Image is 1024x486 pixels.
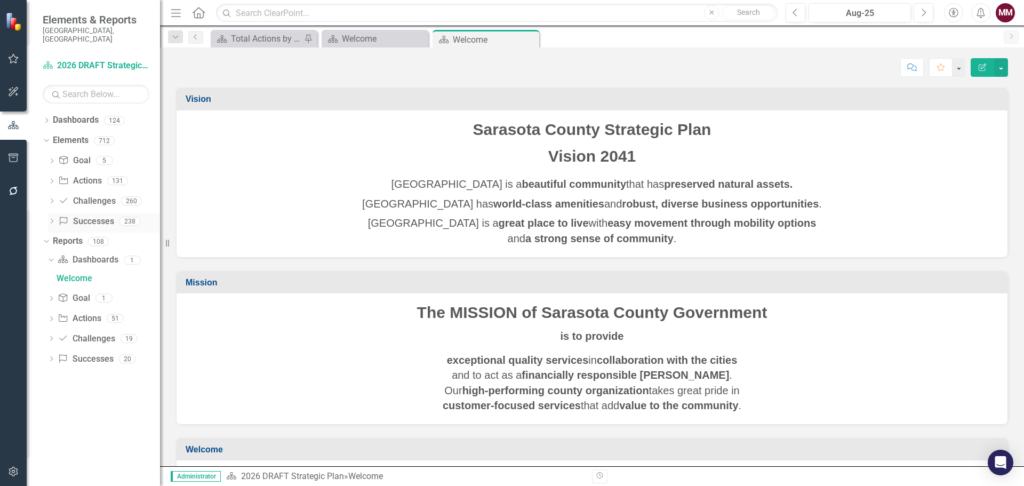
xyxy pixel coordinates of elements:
a: Total Actions by Type [213,32,301,45]
span: The MISSION of Sarasota County Government [417,304,767,321]
span: [GEOGRAPHIC_DATA] is a that has [391,178,793,190]
strong: robust, diverse business opportunities [622,198,819,210]
div: Welcome [348,471,383,481]
strong: financially responsible [PERSON_NAME] [522,369,729,381]
span: [GEOGRAPHIC_DATA] is a with and . [368,217,817,244]
h3: Welcome [186,445,1002,455]
a: Reports [53,235,83,248]
span: Elements & Reports [43,13,149,26]
button: MM [996,3,1015,22]
img: ClearPoint Strategy [5,12,24,31]
div: 260 [121,196,142,205]
span: Sarasota County Strategic Plan [473,121,711,138]
div: Aug-25 [812,7,907,20]
a: Challenges [58,333,115,345]
div: Open Intercom Messenger [988,450,1013,475]
button: Search [722,5,775,20]
strong: collaboration with the cities [597,354,737,366]
div: 124 [104,116,125,125]
input: Search ClearPoint... [216,4,778,22]
div: Welcome [342,32,426,45]
a: Goal [58,155,90,167]
a: Successes [58,353,113,365]
a: Dashboards [53,114,99,126]
div: 5 [96,156,113,165]
div: Welcome [57,274,160,283]
strong: great place to live [499,217,589,229]
span: in and to act as a . Our takes great pride in that add . [443,354,741,412]
a: Welcome [324,32,426,45]
input: Search Below... [43,85,149,103]
a: Elements [53,134,89,147]
h3: Mission [186,278,1002,288]
a: Actions [58,175,101,187]
div: 1 [95,294,113,303]
span: Administrator [171,471,221,482]
a: 2026 DRAFT Strategic Plan [241,471,344,481]
strong: world-class amenities [493,198,604,210]
strong: customer-focused services [443,400,581,411]
h3: Vision [186,94,1002,104]
div: Total Actions by Type [231,32,301,45]
div: 51 [107,314,124,323]
div: 19 [121,334,138,343]
strong: preserved natural assets. [664,178,793,190]
div: 131 [107,177,128,186]
strong: exceptional quality services [447,354,589,366]
a: Challenges [58,195,115,208]
a: Welcome [54,270,160,287]
strong: beautiful community [522,178,626,190]
a: Actions [58,313,101,325]
a: 2026 DRAFT Strategic Plan [43,60,149,72]
strong: a strong sense of community [525,233,674,244]
a: Successes [58,216,114,228]
div: 20 [119,354,136,363]
div: 108 [88,237,109,246]
span: [GEOGRAPHIC_DATA] has and . [362,198,822,210]
span: Vision 2041 [548,147,636,165]
a: Goal [58,292,90,305]
small: [GEOGRAPHIC_DATA], [GEOGRAPHIC_DATA] [43,26,149,44]
div: 712 [94,136,115,145]
a: Dashboards [58,254,118,266]
div: 238 [119,217,140,226]
div: Welcome [453,33,537,46]
strong: high-performing county organization [462,385,649,396]
div: » [226,471,584,483]
strong: value to the community [619,400,738,411]
div: 1 [124,256,141,265]
span: Search [737,8,760,17]
button: Aug-25 [809,3,911,22]
strong: easy movement through mobility options [607,217,816,229]
strong: is to provide [561,330,624,342]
